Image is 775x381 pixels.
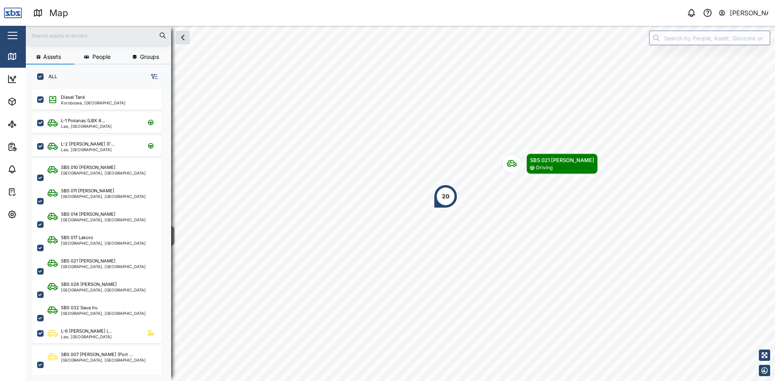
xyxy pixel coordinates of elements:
div: [PERSON_NAME] [730,8,769,18]
div: Driving [536,164,553,172]
div: SBS 017 Lakoro [61,234,93,241]
div: [GEOGRAPHIC_DATA], [GEOGRAPHIC_DATA] [61,241,146,245]
div: SBS 026 [PERSON_NAME] [61,281,117,288]
div: [GEOGRAPHIC_DATA], [GEOGRAPHIC_DATA] [61,264,146,269]
div: Dashboard [21,75,57,83]
div: [GEOGRAPHIC_DATA], [GEOGRAPHIC_DATA] [61,288,146,292]
div: 20 [442,192,449,201]
div: Sites [21,120,40,129]
canvas: Map [26,26,775,381]
div: [GEOGRAPHIC_DATA], [GEOGRAPHIC_DATA] [61,358,146,362]
div: grid [32,86,171,375]
div: Lae, [GEOGRAPHIC_DATA] [61,148,115,152]
div: SBS 014 [PERSON_NAME] [61,211,115,218]
div: Diesel Tank [61,94,85,101]
div: L-2 [PERSON_NAME] (F... [61,141,115,148]
div: SBS 021 [PERSON_NAME] [61,258,115,264]
div: Tasks [21,187,43,196]
div: SBS 010 [PERSON_NAME] [61,164,115,171]
span: Assets [43,54,61,60]
input: Search by People, Asset, Geozone or Place [649,31,770,45]
div: SBS 021 [PERSON_NAME] [530,156,594,164]
div: Lae, [GEOGRAPHIC_DATA] [61,124,112,128]
div: [GEOGRAPHIC_DATA], [GEOGRAPHIC_DATA] [61,311,146,315]
label: ALL [44,73,57,80]
div: Map marker [434,184,458,208]
div: Korobosea, [GEOGRAPHIC_DATA] [61,101,126,105]
div: Map [21,52,39,61]
div: [GEOGRAPHIC_DATA], [GEOGRAPHIC_DATA] [61,171,146,175]
div: Alarms [21,165,46,174]
div: Settings [21,210,50,219]
div: Assets [21,97,46,106]
img: Main Logo [4,4,22,22]
div: L-1 Pokanas (LBX 8... [61,117,105,124]
div: SBS 011 [PERSON_NAME] [61,187,114,194]
div: [GEOGRAPHIC_DATA], [GEOGRAPHIC_DATA] [61,194,146,198]
div: Map [49,6,68,20]
div: SBS 007 [PERSON_NAME] (Port ... [61,351,133,358]
span: Groups [140,54,159,60]
div: SBS 032 Saua Iru [61,304,98,311]
div: L-6 [PERSON_NAME] (... [61,328,112,335]
div: [GEOGRAPHIC_DATA], [GEOGRAPHIC_DATA] [61,218,146,222]
input: Search assets or drivers [31,29,166,42]
button: [PERSON_NAME] [718,7,769,19]
div: Lae, [GEOGRAPHIC_DATA] [61,335,112,339]
div: Reports [21,142,48,151]
span: People [92,54,111,60]
div: Map marker [502,154,598,174]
